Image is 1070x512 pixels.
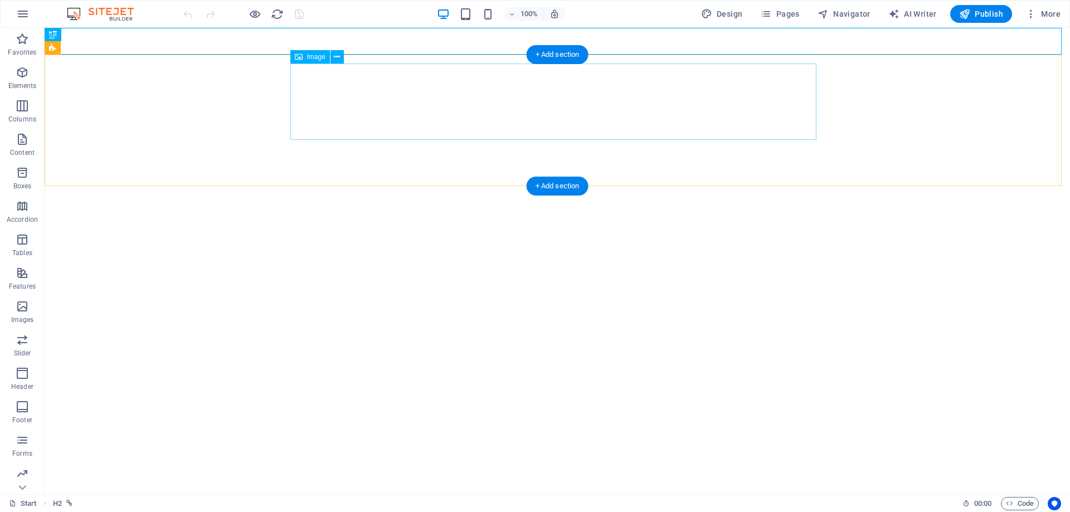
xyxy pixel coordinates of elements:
[974,497,991,510] span: 00 00
[527,45,588,64] div: + Add section
[307,53,325,60] span: Image
[8,81,37,90] p: Elements
[1006,497,1034,510] span: Code
[8,115,36,124] p: Columns
[14,349,31,358] p: Slider
[10,148,35,157] p: Content
[950,5,1012,23] button: Publish
[12,449,32,458] p: Forms
[813,5,875,23] button: Navigator
[9,282,36,291] p: Features
[270,7,284,21] button: reload
[701,8,743,19] span: Design
[697,5,747,23] button: Design
[11,315,34,324] p: Images
[884,5,941,23] button: AI Writer
[1048,497,1061,510] button: Usercentrics
[1021,5,1065,23] button: More
[888,8,937,19] span: AI Writer
[13,182,32,191] p: Boxes
[760,8,799,19] span: Pages
[504,7,543,21] button: 100%
[8,48,36,57] p: Favorites
[527,177,588,196] div: + Add section
[248,7,261,21] button: Click here to leave preview mode and continue editing
[756,5,804,23] button: Pages
[818,8,870,19] span: Navigator
[53,497,72,510] nav: breadcrumb
[549,9,560,19] i: On resize automatically adjust zoom level to fit chosen device.
[271,8,284,21] i: Reload page
[697,5,747,23] div: Design (Ctrl+Alt+Y)
[1001,497,1039,510] button: Code
[1025,8,1061,19] span: More
[11,382,33,391] p: Header
[9,497,37,510] a: Click to cancel selection. Double-click to open Pages
[982,499,984,508] span: :
[64,7,148,21] img: Editor Logo
[12,248,32,257] p: Tables
[7,215,38,224] p: Accordion
[962,497,992,510] h6: Session time
[12,416,32,425] p: Footer
[959,8,1003,19] span: Publish
[66,500,72,506] i: This element is linked
[521,7,538,21] h6: 100%
[53,497,62,510] span: Click to select. Double-click to edit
